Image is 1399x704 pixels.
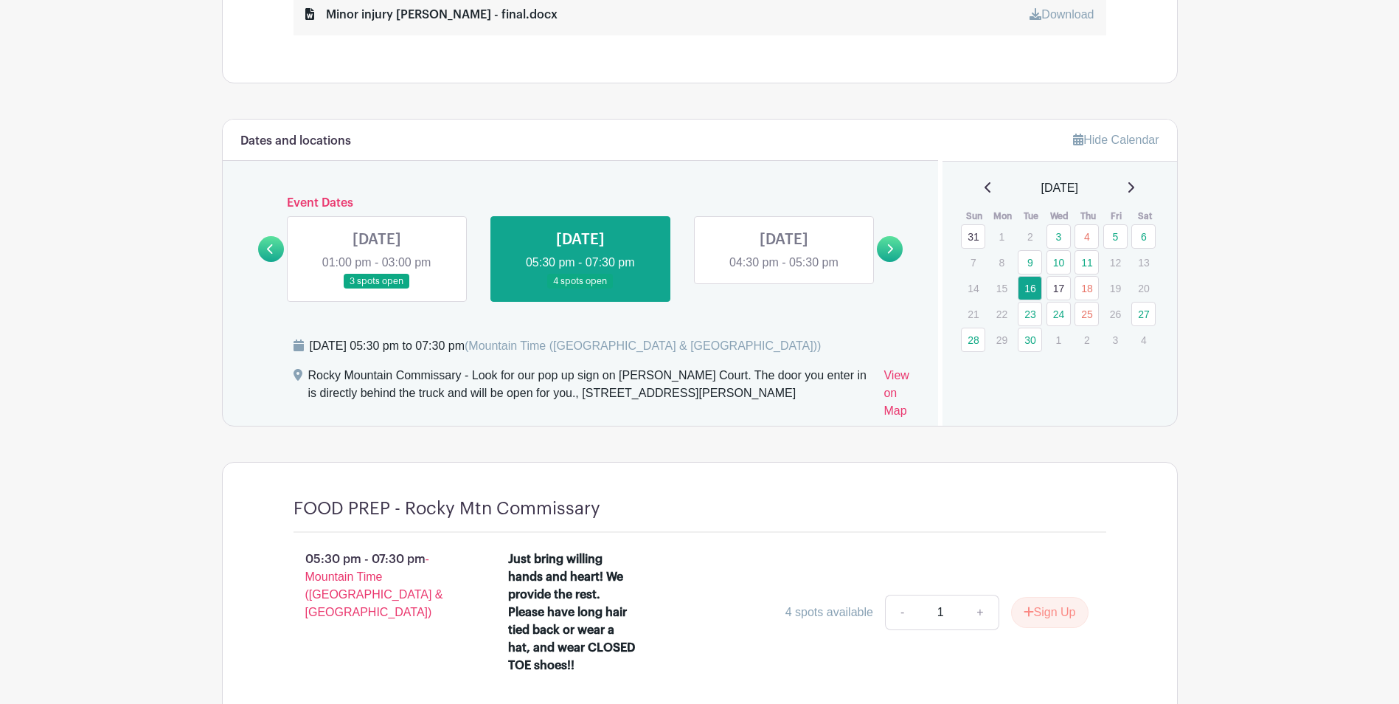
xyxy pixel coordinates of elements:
[1075,328,1099,351] p: 2
[990,277,1014,300] p: 15
[1074,209,1103,224] th: Thu
[1131,251,1156,274] p: 13
[1131,224,1156,249] a: 6
[1011,597,1089,628] button: Sign Up
[1041,179,1078,197] span: [DATE]
[1103,328,1128,351] p: 3
[961,224,985,249] a: 31
[990,225,1014,248] p: 1
[1018,302,1042,326] a: 23
[1046,224,1071,249] a: 3
[1103,303,1128,325] p: 26
[1075,276,1099,300] a: 18
[1103,277,1128,300] p: 19
[961,277,985,300] p: 14
[960,209,989,224] th: Sun
[990,251,1014,274] p: 8
[990,303,1014,325] p: 22
[1046,276,1071,300] a: 17
[1103,251,1128,274] p: 12
[1131,277,1156,300] p: 20
[1046,209,1075,224] th: Wed
[785,604,873,621] div: 4 spots available
[310,337,822,355] div: [DATE] 05:30 pm to 07:30 pm
[1018,276,1042,300] a: 16
[884,367,920,426] a: View on Map
[885,595,919,630] a: -
[294,498,600,520] h4: FOOD PREP - Rocky Mtn Commissary
[1046,250,1071,275] a: 10
[1075,250,1099,275] a: 11
[1046,328,1071,351] p: 1
[961,303,985,325] p: 21
[989,209,1018,224] th: Mon
[962,595,999,630] a: +
[1131,302,1156,326] a: 27
[1018,328,1042,352] a: 30
[1018,250,1042,275] a: 9
[1017,209,1046,224] th: Tue
[1075,302,1099,326] a: 25
[1103,224,1128,249] a: 5
[1075,224,1099,249] a: 4
[508,551,636,674] div: Just bring willing hands and heart! We provide the rest. Please have long hair tied back or wear ...
[465,339,821,352] span: (Mountain Time ([GEOGRAPHIC_DATA] & [GEOGRAPHIC_DATA]))
[1073,134,1159,146] a: Hide Calendar
[1131,209,1159,224] th: Sat
[1030,8,1094,21] a: Download
[990,328,1014,351] p: 29
[1046,302,1071,326] a: 24
[1103,209,1131,224] th: Fri
[1131,328,1156,351] p: 4
[305,553,443,618] span: - Mountain Time ([GEOGRAPHIC_DATA] & [GEOGRAPHIC_DATA])
[270,545,485,627] p: 05:30 pm - 07:30 pm
[308,367,872,426] div: Rocky Mountain Commissary - Look for our pop up sign on [PERSON_NAME] Court. The door you enter i...
[240,134,351,148] h6: Dates and locations
[961,328,985,352] a: 28
[1018,225,1042,248] p: 2
[961,251,985,274] p: 7
[284,196,878,210] h6: Event Dates
[305,6,558,24] div: Minor injury [PERSON_NAME] - final.docx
